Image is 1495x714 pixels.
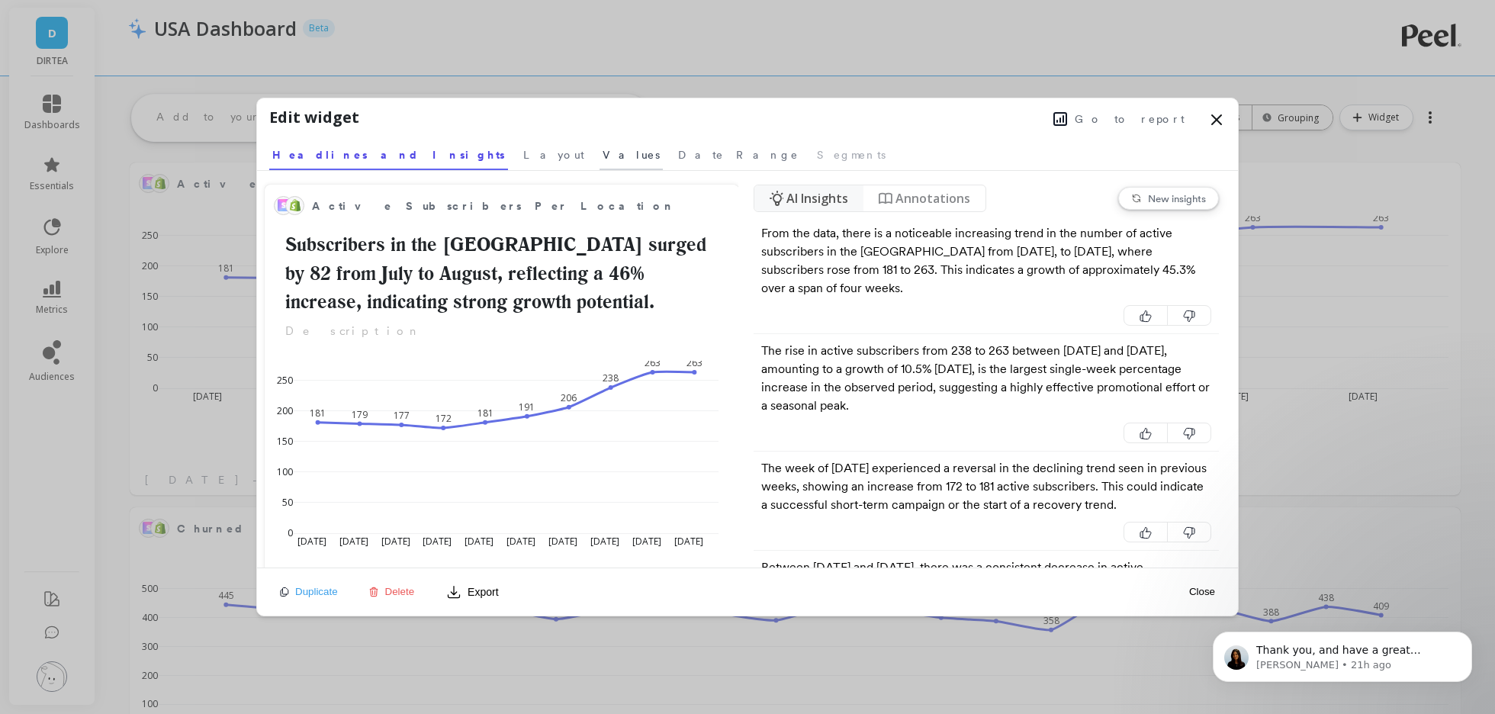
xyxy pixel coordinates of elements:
span: Date Range [678,147,799,162]
span: Go to report [1075,111,1185,127]
span: AI Insights [786,189,848,207]
button: Export [440,580,504,604]
p: The week of [DATE] experienced a reversal in the declining trend seen in previous weeks, showing ... [761,459,1212,514]
img: api.shopify.svg [289,199,301,211]
span: Headlines and Insights [272,147,505,162]
span: Segments [817,147,886,162]
button: Go to report [1049,109,1189,129]
span: Active Subscribers Per Location [312,195,681,217]
span: Delete [385,586,415,597]
p: From the data, there is a noticeable increasing trend in the number of active subscribers in the ... [761,224,1212,297]
p: The rise in active subscribers from 238 to 263 between [DATE] and [DATE], amounting to a growth o... [761,342,1212,415]
button: Delete [364,585,420,598]
button: Close [1185,585,1220,598]
span: New insights [1148,192,1206,204]
button: New insights [1118,187,1219,210]
p: Description [274,323,730,340]
button: Duplicate [275,585,342,598]
nav: Tabs [269,135,1226,170]
img: api.skio.svg [278,199,290,211]
span: Values [603,147,660,162]
h2: Subscribers in the [GEOGRAPHIC_DATA] surged by 82 from July to August, reflecting a 46% increase,... [274,230,730,317]
span: Layout [523,147,584,162]
img: duplicate icon [280,587,289,597]
iframe: Intercom notifications message [1190,600,1495,706]
h1: Edit widget [269,106,359,129]
p: Between [DATE] and [DATE], there was a consistent decrease in active subscribers, dropping from 1... [761,558,1212,632]
span: Active Subscribers Per Location [312,198,675,214]
span: Annotations [895,189,970,207]
span: Duplicate [295,586,338,597]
